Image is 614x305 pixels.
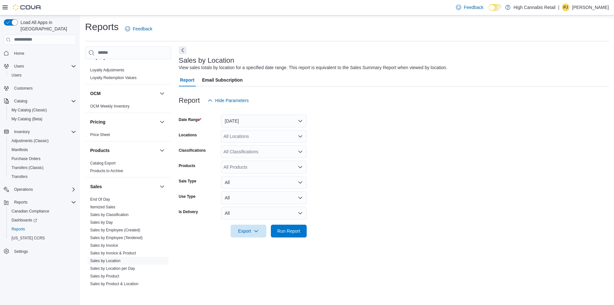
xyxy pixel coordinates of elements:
[158,147,166,154] button: Products
[90,161,115,165] a: Catalog Export
[12,97,30,105] button: Catalog
[90,169,123,173] a: Products to Archive
[12,116,43,122] span: My Catalog (Beta)
[6,172,79,181] button: Transfers
[558,4,559,11] p: |
[85,159,171,177] div: Products
[12,49,76,57] span: Home
[90,266,135,271] a: Sales by Location per Day
[9,106,76,114] span: My Catalog (Classic)
[231,225,266,237] button: Export
[271,225,307,237] button: Run Report
[12,128,32,136] button: Inventory
[179,132,197,138] label: Locations
[202,74,243,86] span: Email Subscription
[12,198,76,206] span: Reports
[12,108,47,113] span: My Catalog (Classic)
[298,149,303,154] button: Open list of options
[12,248,30,255] a: Settings
[12,62,27,70] button: Users
[489,4,502,11] input: Dark Mode
[180,74,194,86] span: Report
[514,4,556,11] p: High Cannabis Retail
[90,104,130,108] a: OCM Weekly Inventory
[90,76,137,80] a: Loyalty Redemption Values
[90,259,121,263] a: Sales by Location
[12,198,30,206] button: Reports
[90,213,129,217] a: Sales by Classification
[9,234,47,242] a: [US_STATE] CCRS
[9,137,51,145] a: Adjustments (Classic)
[179,97,200,104] h3: Report
[90,228,140,232] a: Sales by Employee (Created)
[9,225,76,233] span: Reports
[12,186,76,193] span: Operations
[90,90,101,97] h3: OCM
[6,207,79,216] button: Canadian Compliance
[9,207,76,215] span: Canadian Compliance
[6,163,79,172] button: Transfers (Classic)
[221,115,307,127] button: [DATE]
[572,4,609,11] p: [PERSON_NAME]
[179,46,186,54] button: Next
[90,147,157,154] button: Products
[9,173,76,181] span: Transfers
[221,191,307,204] button: All
[90,132,110,137] a: Price Sheet
[90,251,136,255] a: Sales by Invoice & Product
[179,209,198,214] label: Is Delivery
[1,62,79,71] button: Users
[9,173,30,181] a: Transfers
[18,19,76,32] span: Load All Apps in [GEOGRAPHIC_DATA]
[6,154,79,163] button: Purchase Orders
[90,197,110,202] span: End Of Day
[1,185,79,194] button: Operations
[12,50,27,57] a: Home
[221,207,307,220] button: All
[12,73,21,78] span: Users
[14,187,33,192] span: Operations
[6,136,79,145] button: Adjustments (Classic)
[90,90,157,97] button: OCM
[90,274,119,278] a: Sales by Product
[158,118,166,126] button: Pricing
[90,161,115,166] span: Catalog Export
[85,102,171,113] div: OCM
[1,198,79,207] button: Reports
[90,266,135,271] span: Sales by Location per Day
[90,236,143,240] a: Sales by Employee (Tendered)
[133,26,152,32] span: Feedback
[9,225,28,233] a: Reports
[9,71,76,79] span: Users
[9,155,43,163] a: Purchase Orders
[1,246,79,256] button: Settings
[6,71,79,80] button: Users
[90,251,136,256] span: Sales by Invoice & Product
[179,64,447,71] div: View sales totals by location for a specified date range. This report is equivalent to the Sales ...
[85,66,171,84] div: Loyalty
[12,218,37,223] span: Dashboards
[12,97,76,105] span: Catalog
[215,97,249,104] span: Hide Parameters
[90,282,138,286] a: Sales by Product & Location
[9,106,50,114] a: My Catalog (Classic)
[12,165,43,170] span: Transfers (Classic)
[14,64,24,69] span: Users
[90,220,113,225] span: Sales by Day
[9,164,46,172] a: Transfers (Classic)
[90,119,105,125] h3: Pricing
[90,104,130,109] span: OCM Weekly Inventory
[12,84,76,92] span: Customers
[90,205,115,209] a: Itemized Sales
[90,147,110,154] h3: Products
[453,1,486,14] a: Feedback
[13,4,42,11] img: Cova
[1,84,79,93] button: Customers
[9,164,76,172] span: Transfers (Classic)
[12,147,28,152] span: Manifests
